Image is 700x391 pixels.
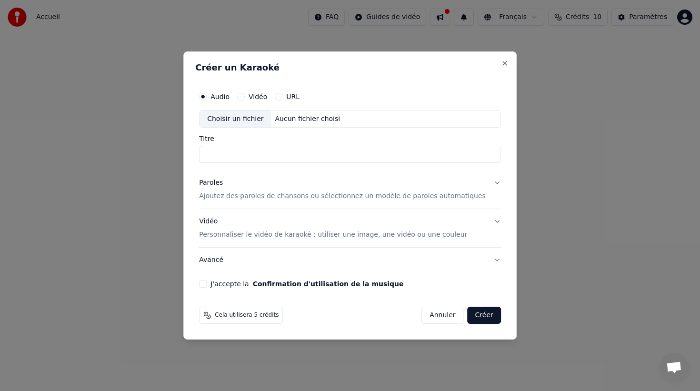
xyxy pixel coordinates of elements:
button: J'accepte la [253,281,404,287]
div: Paroles [199,179,223,188]
p: Ajoutez des paroles de chansons ou sélectionnez un modèle de paroles automatiques [199,192,486,201]
button: ParolesAjoutez des paroles de chansons ou sélectionnez un modèle de paroles automatiques [199,171,501,209]
h2: Créer un Karaoké [195,63,505,72]
button: Annuler [421,307,463,324]
div: Aucun fichier choisi [271,114,344,124]
label: Titre [199,136,501,142]
div: Choisir un fichier [200,110,271,128]
div: Vidéo [199,217,467,240]
label: J'accepte la [210,281,403,287]
span: Cela utilisera 5 crédits [215,311,279,319]
button: Créer [468,307,501,324]
p: Personnaliser le vidéo de karaoké : utiliser une image, une vidéo ou une couleur [199,230,467,240]
button: Avancé [199,248,501,272]
label: URL [286,93,300,100]
button: VidéoPersonnaliser le vidéo de karaoké : utiliser une image, une vidéo ou une couleur [199,210,501,248]
label: Audio [210,93,230,100]
label: Vidéo [249,93,267,100]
